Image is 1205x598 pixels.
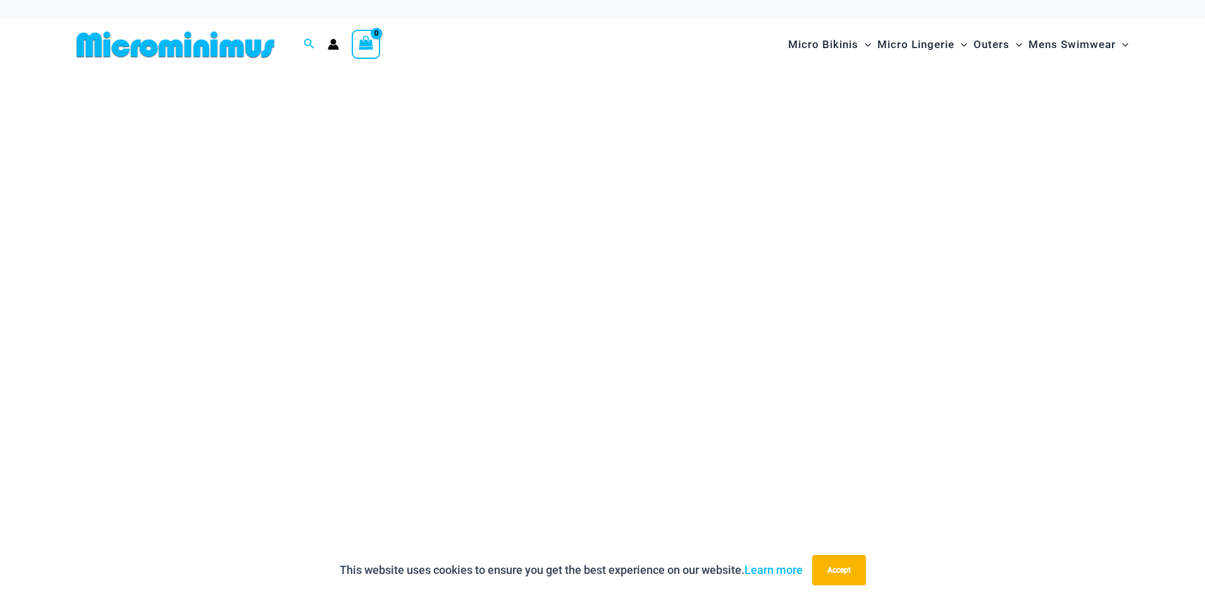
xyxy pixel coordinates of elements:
[304,37,315,53] a: Search icon link
[352,30,381,59] a: View Shopping Cart, empty
[877,28,955,61] span: Micro Lingerie
[783,23,1134,66] nav: Site Navigation
[955,28,967,61] span: Menu Toggle
[71,30,280,59] img: MM SHOP LOGO FLAT
[970,25,1025,64] a: OutersMenu ToggleMenu Toggle
[340,561,803,580] p: This website uses cookies to ensure you get the best experience on our website.
[874,25,970,64] a: Micro LingerieMenu ToggleMenu Toggle
[788,28,858,61] span: Micro Bikinis
[1010,28,1022,61] span: Menu Toggle
[858,28,871,61] span: Menu Toggle
[328,39,339,50] a: Account icon link
[1025,25,1132,64] a: Mens SwimwearMenu ToggleMenu Toggle
[973,28,1010,61] span: Outers
[785,25,874,64] a: Micro BikinisMenu ToggleMenu Toggle
[1116,28,1128,61] span: Menu Toggle
[745,563,803,576] a: Learn more
[812,555,866,585] button: Accept
[1029,28,1116,61] span: Mens Swimwear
